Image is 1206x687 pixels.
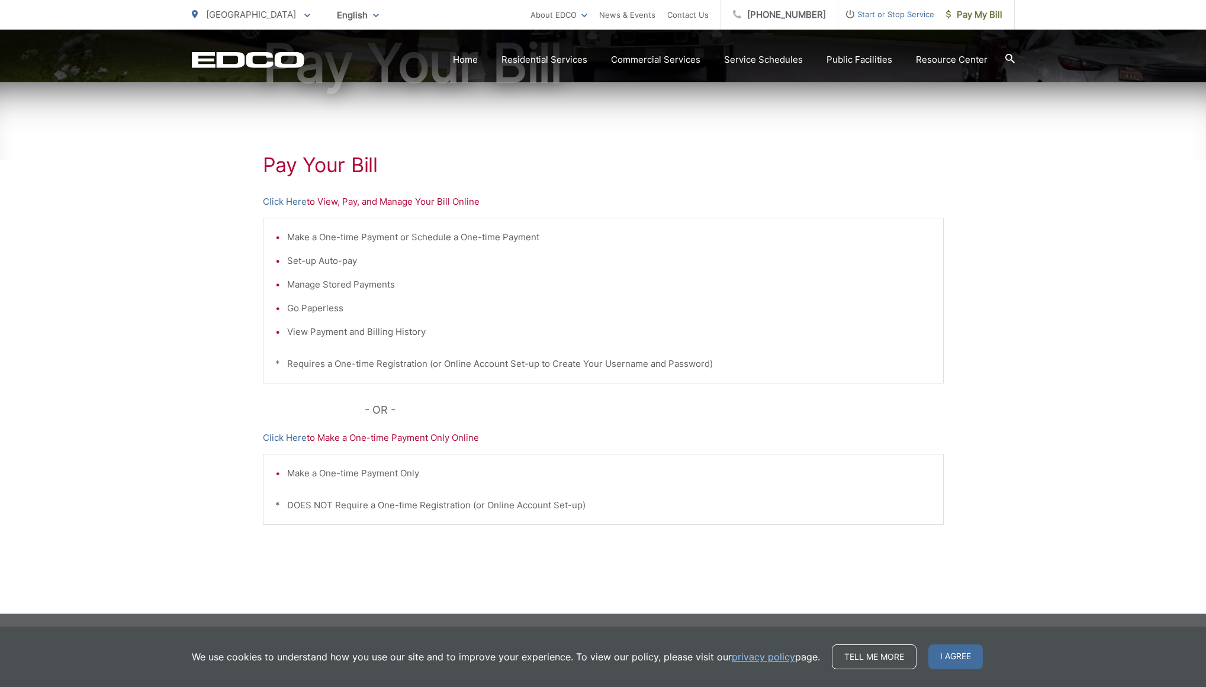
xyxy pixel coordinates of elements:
li: Manage Stored Payments [287,278,931,292]
li: Make a One-time Payment Only [287,466,931,480]
a: Commercial Services [611,53,700,67]
li: Go Paperless [287,301,931,315]
span: [GEOGRAPHIC_DATA] [206,9,296,20]
a: News & Events [599,8,655,22]
a: Click Here [263,431,307,445]
p: * Requires a One-time Registration (or Online Account Set-up to Create Your Username and Password) [275,357,931,371]
p: to View, Pay, and Manage Your Bill Online [263,195,944,209]
span: English [328,5,388,25]
li: Make a One-time Payment or Schedule a One-time Payment [287,230,931,244]
a: About EDCO [530,8,587,22]
p: * DOES NOT Require a One-time Registration (or Online Account Set-up) [275,498,931,512]
a: Resource Center [916,53,988,67]
a: EDCD logo. Return to the homepage. [192,51,304,68]
a: Tell me more [832,644,916,669]
p: We use cookies to understand how you use our site and to improve your experience. To view our pol... [192,650,820,664]
a: privacy policy [732,650,795,664]
p: to Make a One-time Payment Only Online [263,431,944,445]
li: View Payment and Billing History [287,325,931,339]
a: Public Facilities [826,53,892,67]
h1: Pay Your Bill [263,153,944,177]
span: I agree [928,644,983,669]
li: Set-up Auto-pay [287,254,931,268]
a: Residential Services [501,53,587,67]
a: Service Schedules [724,53,803,67]
span: Pay My Bill [946,8,1002,22]
a: Click Here [263,195,307,209]
p: - OR - [365,401,944,419]
a: Home [453,53,478,67]
a: Contact Us [667,8,709,22]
